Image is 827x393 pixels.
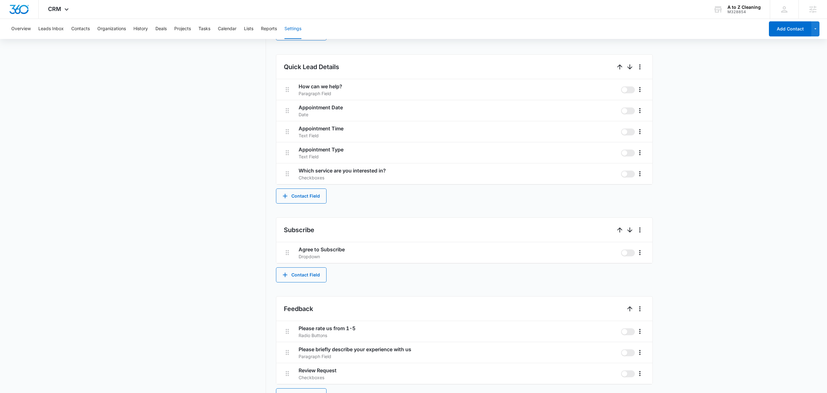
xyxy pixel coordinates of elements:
button: Tasks [198,19,210,39]
p: Checkboxes [299,174,324,181]
p: Text Field [299,132,319,139]
h2: Subscribe [284,225,314,235]
button: Calendar [218,19,236,39]
h3: Please briefly describe your experience with us [299,346,616,353]
button: Overview [11,19,31,39]
h2: Quick Lead Details [284,62,339,72]
button: More [635,225,645,235]
button: Add Contact [769,21,811,36]
h3: How can we help? [299,83,616,90]
button: Up [625,304,635,314]
button: More [635,248,645,258]
button: Settings [284,19,301,39]
button: Down [625,62,635,72]
span: CRM [48,6,61,12]
button: More [635,326,645,336]
h2: Feedback [284,304,313,314]
p: Text Field [299,153,319,160]
h3: Appointment Time [299,125,616,132]
button: Projects [174,19,191,39]
button: Contacts [71,19,90,39]
button: Down [625,225,635,235]
p: Radio Buttons [299,332,327,339]
h3: Please rate us from 1-5 [299,325,616,332]
button: More [635,304,645,314]
button: More [635,148,645,158]
button: Contact Field [276,188,327,204]
button: Contact Field [276,267,327,282]
button: More [635,106,645,116]
button: More [635,85,645,95]
p: Paragraph Field [299,90,331,97]
button: More [635,169,645,179]
p: Paragraph Field [299,353,331,360]
h3: Agree to Subscribe [299,246,616,253]
p: Dropdown [299,253,320,260]
button: Up [615,225,625,235]
button: History [133,19,148,39]
button: More [635,368,645,379]
button: Up [615,62,625,72]
div: account id [727,10,761,14]
button: Reports [261,19,277,39]
p: Date [299,111,308,118]
h3: Which service are you interested in? [299,167,616,174]
h3: Appointment Date [299,104,616,111]
h3: Appointment Type [299,146,616,153]
div: account name [727,5,761,10]
button: Leads Inbox [38,19,64,39]
p: Checkboxes [299,374,324,381]
button: Deals [155,19,167,39]
button: More [635,127,645,137]
button: More [635,62,645,72]
h3: Review Request [299,367,616,374]
button: More [635,347,645,358]
button: Lists [244,19,253,39]
button: Organizations [97,19,126,39]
